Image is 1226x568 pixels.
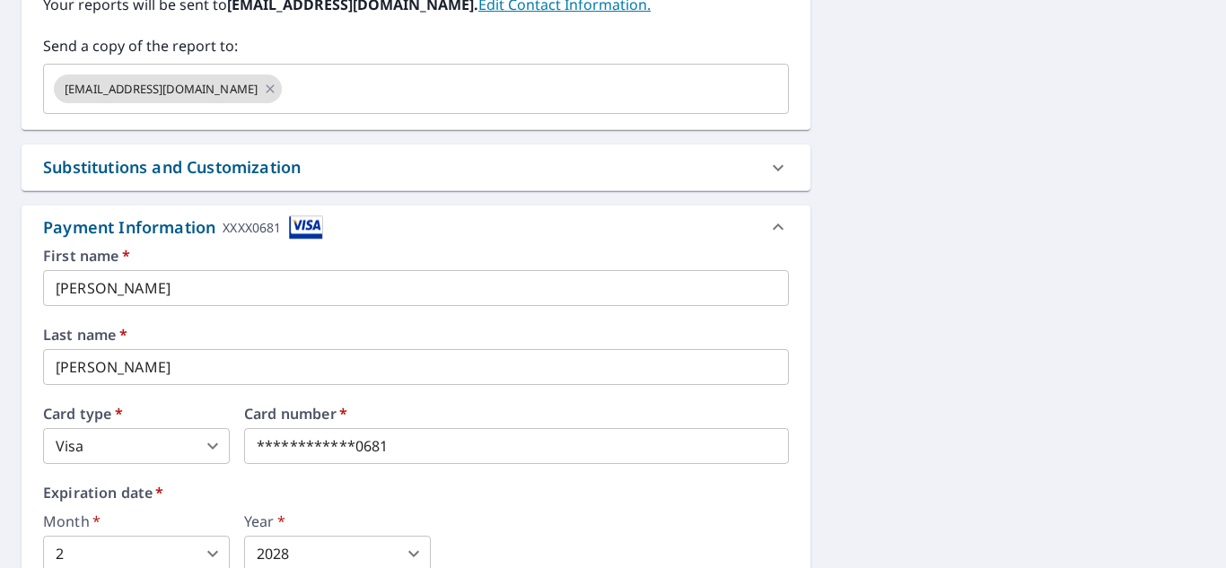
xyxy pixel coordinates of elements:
div: XXXX0681 [223,215,281,240]
span: [EMAIL_ADDRESS][DOMAIN_NAME] [54,81,268,98]
label: Card number [244,406,789,421]
label: Expiration date [43,485,789,500]
img: cardImage [289,215,323,240]
div: Substitutions and Customization [43,155,301,179]
div: Payment Information [43,215,323,240]
label: Month [43,514,230,529]
label: Card type [43,406,230,421]
label: Year [244,514,431,529]
div: Payment InformationXXXX0681cardImage [22,205,810,249]
label: Last name [43,328,789,342]
label: Send a copy of the report to: [43,35,789,57]
div: [EMAIL_ADDRESS][DOMAIN_NAME] [54,74,282,103]
div: Substitutions and Customization [22,144,810,190]
label: First name [43,249,789,263]
div: Visa [43,428,230,464]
